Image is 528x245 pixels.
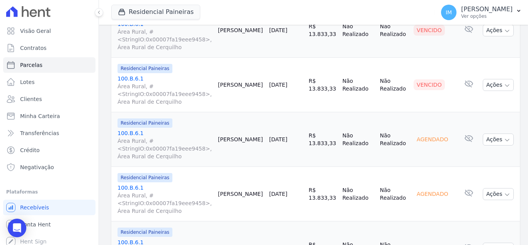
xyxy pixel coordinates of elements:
span: Negativação [20,163,54,171]
a: Visão Geral [3,23,95,39]
span: Residencial Paineiras [118,228,172,237]
td: [PERSON_NAME] [215,112,266,167]
div: Open Intercom Messenger [8,219,26,237]
a: Parcelas [3,57,95,73]
p: Ver opções [461,13,513,19]
span: Residencial Paineiras [118,173,172,182]
a: [DATE] [269,82,287,88]
span: Área Rural, #<StringIO:0x00007fa19eee9458>, Área Rural de Cerquilho [118,28,212,51]
button: Residencial Paineiras [111,5,200,19]
a: [DATE] [269,27,287,33]
span: Minha Carteira [20,112,60,120]
td: Não Realizado [377,3,410,58]
button: Ações [483,24,514,36]
a: Recebíveis [3,200,95,215]
span: Conta Hent [20,221,51,228]
td: R$ 13.833,33 [306,167,339,221]
a: Crédito [3,142,95,158]
div: Agendado [414,188,451,199]
span: Visão Geral [20,27,51,35]
span: Crédito [20,146,40,154]
td: R$ 13.833,33 [306,3,339,58]
td: R$ 13.833,33 [306,58,339,112]
span: IM [446,10,452,15]
td: [PERSON_NAME] [215,3,266,58]
td: R$ 13.833,33 [306,112,339,167]
a: 100.B.6.1Área Rural, #<StringIO:0x00007fa19eee9458>, Área Rural de Cerquilho [118,20,212,51]
a: 100.B.6.1Área Rural, #<StringIO:0x00007fa19eee9458>, Área Rural de Cerquilho [118,129,212,160]
td: Não Realizado [377,112,410,167]
a: 100.B.6.1Área Rural, #<StringIO:0x00007fa19eee9458>, Área Rural de Cerquilho [118,184,212,215]
span: Transferências [20,129,59,137]
a: Transferências [3,125,95,141]
td: Não Realizado [339,58,377,112]
span: Área Rural, #<StringIO:0x00007fa19eee9458>, Área Rural de Cerquilho [118,82,212,106]
div: Vencido [414,79,445,90]
span: Lotes [20,78,35,86]
a: 100.B.6.1Área Rural, #<StringIO:0x00007fa19eee9458>, Área Rural de Cerquilho [118,75,212,106]
a: Minha Carteira [3,108,95,124]
span: Parcelas [20,61,43,69]
td: [PERSON_NAME] [215,58,266,112]
td: Não Realizado [377,167,410,221]
td: [PERSON_NAME] [215,167,266,221]
button: Ações [483,134,514,146]
span: Área Rural, #<StringIO:0x00007fa19eee9458>, Área Rural de Cerquilho [118,137,212,160]
span: Contratos [20,44,46,52]
span: Recebíveis [20,204,49,211]
td: Não Realizado [339,112,377,167]
a: Conta Hent [3,217,95,232]
span: Área Rural, #<StringIO:0x00007fa19eee9458>, Área Rural de Cerquilho [118,192,212,215]
span: Clientes [20,95,42,103]
td: Não Realizado [339,167,377,221]
div: Vencido [414,25,445,36]
button: Ações [483,188,514,200]
a: [DATE] [269,191,287,197]
a: [DATE] [269,136,287,142]
a: Clientes [3,91,95,107]
a: Lotes [3,74,95,90]
div: Agendado [414,134,451,145]
a: Negativação [3,159,95,175]
p: [PERSON_NAME] [461,5,513,13]
td: Não Realizado [339,3,377,58]
span: Residencial Paineiras [118,64,172,73]
td: Não Realizado [377,58,410,112]
a: Contratos [3,40,95,56]
button: IM [PERSON_NAME] Ver opções [435,2,528,23]
button: Ações [483,79,514,91]
div: Plataformas [6,187,92,197]
span: Residencial Paineiras [118,118,172,128]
